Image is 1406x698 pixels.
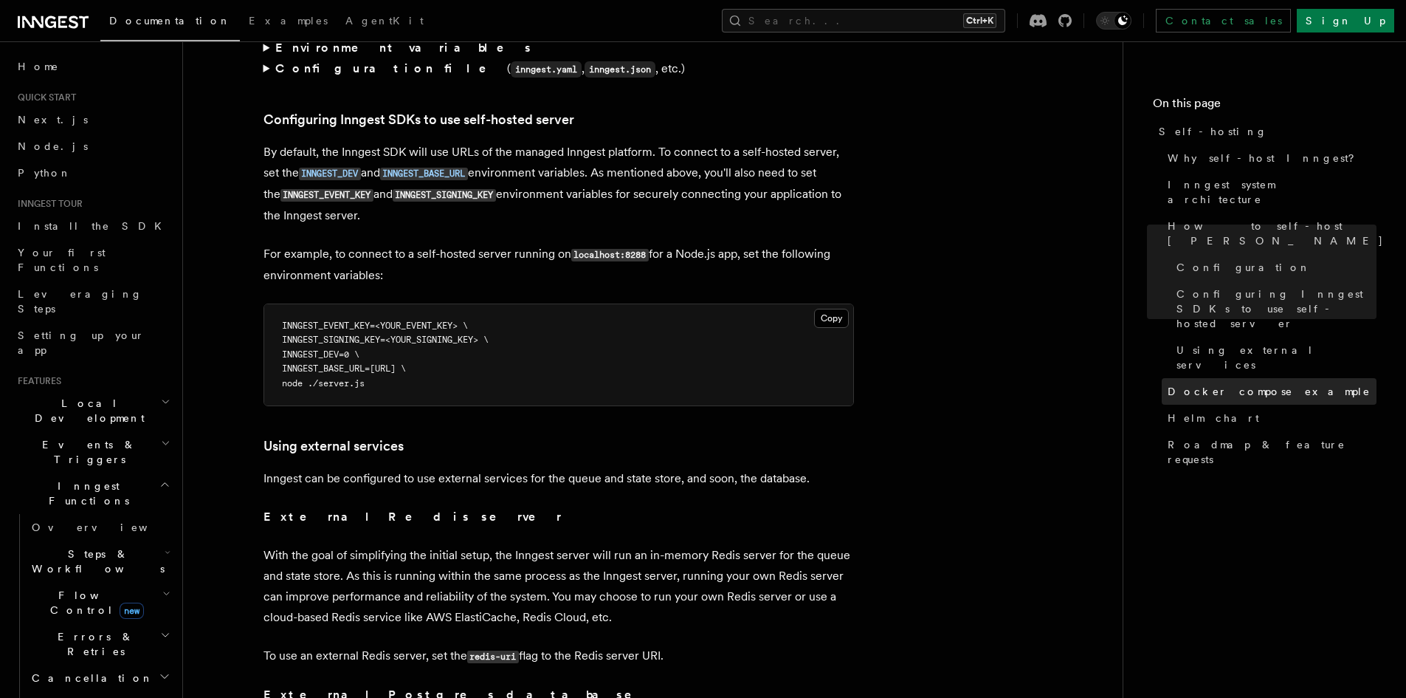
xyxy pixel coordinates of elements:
span: Inngest tour [12,198,83,210]
a: Setting up your app [12,322,173,363]
a: Docker compose example [1162,378,1376,405]
button: Toggle dark mode [1096,12,1131,30]
a: Your first Functions [12,239,173,281]
span: INNGEST_DEV=0 \ [282,349,359,360]
span: Helm chart [1168,411,1259,425]
button: Search...Ctrl+K [722,9,1005,32]
code: redis-uri [467,651,519,663]
span: Examples [249,15,328,27]
span: Self-hosting [1159,124,1267,139]
span: Using external services [1176,343,1376,372]
span: Local Development [12,396,161,425]
a: Documentation [100,4,240,41]
a: Install the SDK [12,213,173,239]
summary: Environment variables [263,38,854,58]
a: INNGEST_DEV [299,165,361,179]
span: Install the SDK [18,220,170,232]
code: localhost:8288 [571,249,649,261]
span: INNGEST_SIGNING_KEY=<YOUR_SIGNING_KEY> \ [282,335,489,345]
code: INNGEST_SIGNING_KEY [393,189,496,202]
p: For example, to connect to a self-hosted server running on for a Node.js app, set the following e... [263,244,854,286]
a: Roadmap & feature requests [1162,431,1376,473]
button: Cancellation [26,665,173,691]
a: How to self-host [PERSON_NAME] [1162,213,1376,254]
span: Docker compose example [1168,384,1371,399]
button: Steps & Workflows [26,541,173,582]
a: Configuration [1171,254,1376,281]
a: Next.js [12,106,173,133]
span: Why self-host Inngest? [1168,151,1365,165]
span: Documentation [109,15,231,27]
p: With the goal of simplifying the initial setup, the Inngest server will run an in-memory Redis se... [263,545,854,628]
span: Flow Control [26,588,162,617]
span: INNGEST_BASE_URL=[URL] \ [282,363,406,374]
span: Roadmap & feature requests [1168,437,1376,467]
button: Copy [814,309,849,328]
a: Using external services [263,436,404,456]
span: Python [18,167,72,179]
span: INNGEST_EVENT_KEY=<YOUR_EVENT_KEY> \ [282,321,468,331]
a: Examples [240,4,337,40]
strong: Environment variables [275,41,533,55]
a: Home [12,53,173,80]
summary: Configuration file(inngest.yaml,inngest.json, etc.) [263,58,854,80]
a: Why self-host Inngest? [1162,145,1376,171]
span: Quick start [12,92,76,103]
button: Local Development [12,390,173,431]
a: Configuring Inngest SDKs to use self-hosted server [263,109,574,130]
kbd: Ctrl+K [963,13,996,28]
a: Node.js [12,133,173,160]
a: Inngest system architecture [1162,171,1376,213]
code: INNGEST_DEV [299,168,361,180]
a: Using external services [1171,337,1376,378]
span: node ./server.js [282,378,365,389]
button: Inngest Functions [12,473,173,514]
span: Cancellation [26,671,154,685]
span: Node.js [18,140,88,152]
span: Your first Functions [18,247,106,273]
a: Python [12,160,173,186]
code: inngest.json [585,61,655,78]
span: Features [12,375,61,387]
code: INNGEST_BASE_URL [380,168,468,180]
span: Setting up your app [18,329,145,356]
span: Configuring Inngest SDKs to use self-hosted server [1176,287,1376,331]
span: Leveraging Steps [18,288,142,315]
a: Contact sales [1156,9,1291,32]
p: To use an external Redis server, set the flag to the Redis server URI. [263,646,854,667]
strong: External Redis server [263,510,562,524]
span: AgentKit [345,15,424,27]
span: Errors & Retries [26,629,160,659]
a: INNGEST_BASE_URL [380,165,468,179]
span: Next.js [18,114,88,126]
button: Errors & Retries [26,623,173,665]
a: Configuring Inngest SDKs to use self-hosted server [1171,281,1376,337]
span: new [120,603,144,619]
a: Leveraging Steps [12,281,173,322]
strong: Configuration file [275,61,507,75]
a: AgentKit [337,4,433,40]
code: INNGEST_EVENT_KEY [280,189,373,202]
span: Overview [32,521,184,533]
span: Home [18,59,59,74]
code: inngest.yaml [511,61,582,78]
button: Events & Triggers [12,431,173,473]
span: Configuration [1176,260,1311,275]
p: Inngest can be configured to use external services for the queue and state store, and soon, the d... [263,468,854,489]
a: Self-hosting [1153,118,1376,145]
span: Steps & Workflows [26,547,165,576]
span: How to self-host [PERSON_NAME] [1168,219,1384,248]
span: Inngest system architecture [1168,177,1376,207]
a: Sign Up [1297,9,1394,32]
p: By default, the Inngest SDK will use URLs of the managed Inngest platform. To connect to a self-h... [263,142,854,226]
span: Events & Triggers [12,437,161,467]
h4: On this page [1153,95,1376,118]
span: Inngest Functions [12,479,159,508]
a: Overview [26,514,173,541]
button: Flow Controlnew [26,582,173,623]
a: Helm chart [1162,405,1376,431]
